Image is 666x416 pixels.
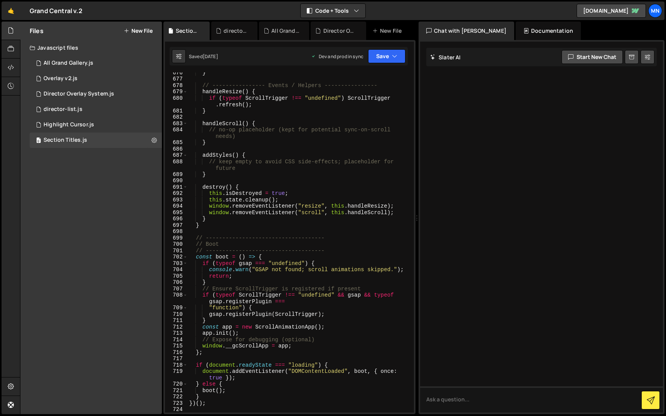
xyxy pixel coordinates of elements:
[516,22,581,40] div: Documentation
[311,53,363,60] div: Dev and prod in sync
[44,91,114,97] div: Director Overlay System.js
[203,53,218,60] div: [DATE]
[271,27,300,35] div: All Grand Gallery.js
[189,53,218,60] div: Saved
[165,254,188,260] div: 702
[20,40,162,55] div: Javascript files
[165,267,188,273] div: 704
[165,222,188,229] div: 697
[224,27,248,35] div: director-list.js
[562,50,623,64] button: Start new chat
[165,235,188,242] div: 699
[165,387,188,394] div: 721
[30,133,162,148] div: 15298/40223.js
[165,349,188,356] div: 716
[44,106,82,113] div: director-list.js
[124,28,153,34] button: New File
[165,381,188,387] div: 720
[165,203,188,210] div: 694
[165,108,188,114] div: 681
[165,76,188,82] div: 677
[165,184,188,191] div: 691
[165,343,188,349] div: 715
[165,394,188,400] div: 722
[372,27,405,35] div: New File
[301,4,365,18] button: Code + Tools
[165,127,188,139] div: 684
[165,248,188,254] div: 701
[165,368,188,381] div: 719
[30,71,162,86] div: 15298/45944.js
[165,279,188,286] div: 706
[165,159,188,171] div: 688
[323,27,357,35] div: Director Overlay System.js
[165,152,188,159] div: 687
[165,171,188,178] div: 689
[165,190,188,197] div: 692
[165,241,188,248] div: 700
[165,178,188,184] div: 690
[165,70,188,76] div: 676
[165,146,188,153] div: 686
[30,6,82,15] div: Grand Central v.2
[30,55,162,71] div: 15298/43578.js
[44,60,93,67] div: All Grand Gallery.js
[2,2,20,20] a: 🤙
[648,4,662,18] a: MN
[165,317,188,324] div: 711
[577,4,646,18] a: [DOMAIN_NAME]
[165,273,188,280] div: 705
[368,49,405,63] button: Save
[30,102,162,117] div: 15298/40379.js
[419,22,514,40] div: Chat with [PERSON_NAME]
[165,324,188,330] div: 712
[165,362,188,369] div: 718
[44,137,87,144] div: Section Titles.js
[36,138,41,144] span: 0
[165,197,188,203] div: 693
[165,286,188,292] div: 707
[165,260,188,267] div: 703
[165,311,188,318] div: 710
[165,210,188,216] div: 695
[165,330,188,337] div: 713
[30,27,44,35] h2: Files
[165,121,188,127] div: 683
[165,89,188,95] div: 679
[165,216,188,222] div: 696
[30,117,162,133] div: 15298/43117.js
[30,86,162,102] div: 15298/42891.js
[165,228,188,235] div: 698
[44,75,77,82] div: Overlay v2.js
[165,356,188,362] div: 717
[44,121,94,128] div: Highlight Cursor.js
[176,27,200,35] div: Section Titles.js
[165,400,188,407] div: 723
[165,114,188,121] div: 682
[430,54,461,61] h2: Slater AI
[165,139,188,146] div: 685
[165,337,188,343] div: 714
[165,292,188,305] div: 708
[165,406,188,413] div: 724
[165,305,188,311] div: 709
[165,82,188,89] div: 678
[165,95,188,108] div: 680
